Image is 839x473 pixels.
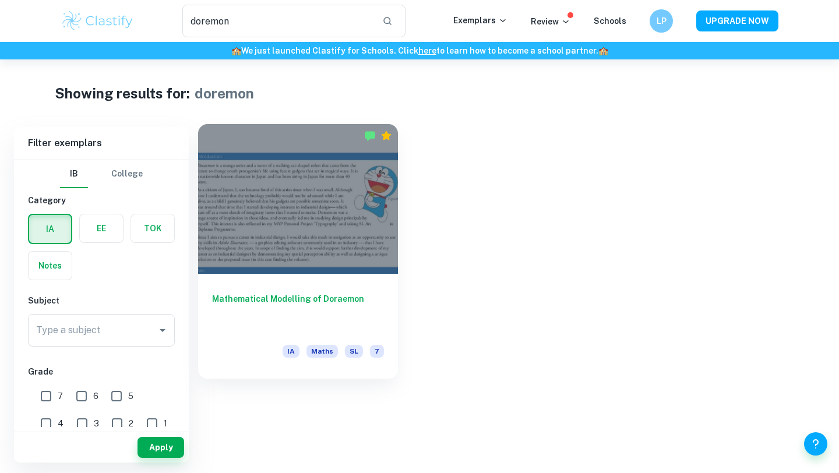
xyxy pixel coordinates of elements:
[212,292,384,331] h6: Mathematical Modelling of Doraemon
[650,9,673,33] button: LP
[655,15,668,27] h6: LP
[418,46,436,55] a: here
[696,10,778,31] button: UPGRADE NOW
[29,252,72,280] button: Notes
[154,322,171,338] button: Open
[129,417,133,430] span: 2
[28,194,175,207] h6: Category
[14,127,189,160] h6: Filter exemplars
[306,345,338,358] span: Maths
[58,390,63,403] span: 7
[345,345,363,358] span: SL
[531,15,570,28] p: Review
[164,417,167,430] span: 1
[364,130,376,142] img: Marked
[182,5,373,37] input: Search for any exemplars...
[594,16,626,26] a: Schools
[380,130,392,142] div: Premium
[60,160,143,188] div: Filter type choice
[138,437,184,458] button: Apply
[231,46,241,55] span: 🏫
[804,432,827,456] button: Help and Feedback
[28,365,175,378] h6: Grade
[58,417,64,430] span: 4
[131,214,174,242] button: TOK
[111,160,143,188] button: College
[60,160,88,188] button: IB
[28,294,175,307] h6: Subject
[55,83,190,104] h1: Showing results for:
[128,390,133,403] span: 5
[453,14,507,27] p: Exemplars
[370,345,384,358] span: 7
[198,127,398,382] a: Mathematical Modelling of DoraemonIAMathsSL7
[29,215,71,243] button: IA
[93,390,98,403] span: 6
[598,46,608,55] span: 🏫
[2,44,837,57] h6: We just launched Clastify for Schools. Click to learn how to become a school partner.
[80,214,123,242] button: EE
[283,345,299,358] span: IA
[94,417,99,430] span: 3
[61,9,135,33] img: Clastify logo
[195,83,254,104] h1: doremon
